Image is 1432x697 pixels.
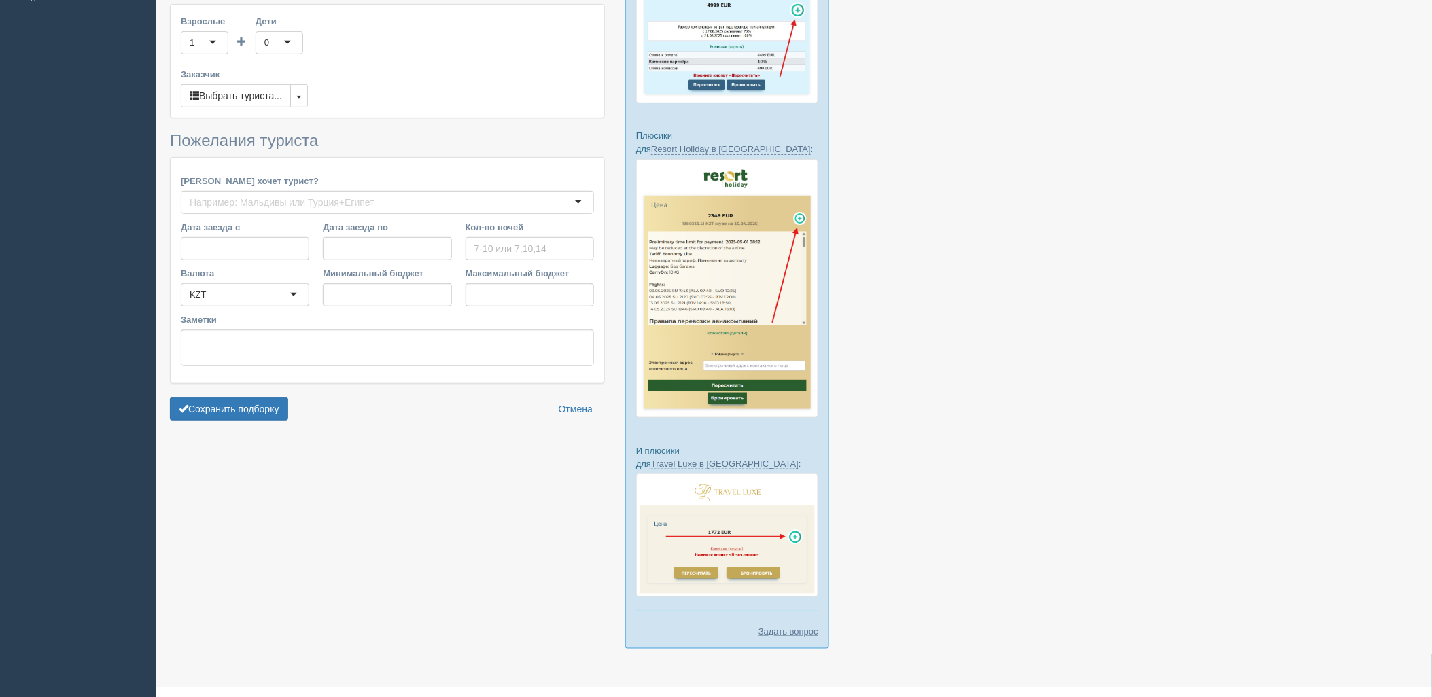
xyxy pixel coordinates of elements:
[636,473,818,597] img: travel-luxe-%D0%BF%D0%BE%D0%B4%D0%B1%D0%BE%D1%80%D0%BA%D0%B0-%D1%81%D1%80%D0%BC-%D0%B4%D0%BB%D1%8...
[181,68,594,81] label: Заказчик
[181,313,594,326] label: Заметки
[466,267,594,280] label: Максимальный бюджет
[651,144,811,155] a: Resort Holiday в [GEOGRAPHIC_DATA]
[181,221,309,234] label: Дата заезда с
[181,175,594,187] label: [PERSON_NAME] хочет турист?
[181,15,228,28] label: Взрослые
[466,221,594,234] label: Кол-во ночей
[264,36,269,50] div: 0
[550,397,601,421] a: Отмена
[758,625,818,638] a: Задать вопрос
[190,196,379,209] input: Например: Мальдивы или Турция+Египет
[190,36,194,50] div: 1
[181,84,291,107] button: Выбрать туриста...
[181,267,309,280] label: Валюта
[636,159,818,418] img: resort-holiday-%D0%BF%D1%96%D0%B4%D0%B1%D1%96%D1%80%D0%BA%D0%B0-%D1%81%D1%80%D0%BC-%D0%B4%D0%BB%D...
[323,267,451,280] label: Минимальный бюджет
[170,397,288,421] button: Сохранить подборку
[190,288,207,302] div: KZT
[651,459,799,469] a: Travel Luxe в [GEOGRAPHIC_DATA]
[256,15,303,28] label: Дети
[323,221,451,234] label: Дата заезда по
[466,237,594,260] input: 7-10 или 7,10,14
[636,129,818,155] p: Плюсики для :
[636,444,818,470] p: И плюсики для :
[170,131,318,149] span: Пожелания туриста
